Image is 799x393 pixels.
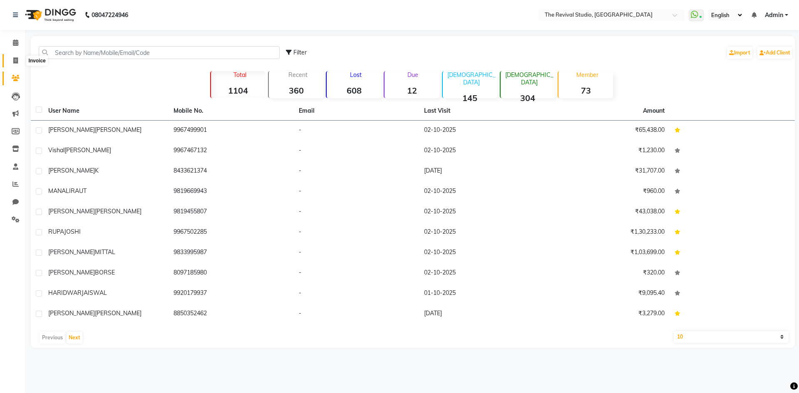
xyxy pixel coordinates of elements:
[48,309,95,317] span: [PERSON_NAME]
[544,161,670,182] td: ₹31,707.00
[294,202,419,222] td: -
[169,161,294,182] td: 8433621374
[294,222,419,243] td: -
[294,161,419,182] td: -
[293,49,307,56] span: Filter
[48,146,65,154] span: vishal
[294,101,419,121] th: Email
[294,304,419,324] td: -
[504,71,555,86] p: [DEMOGRAPHIC_DATA]
[169,101,294,121] th: Mobile No.
[446,71,497,86] p: [DEMOGRAPHIC_DATA]
[443,93,497,103] strong: 145
[544,182,670,202] td: ₹960.00
[169,284,294,304] td: 9920179937
[95,269,115,276] span: BORSE
[419,222,544,243] td: 02-10-2025
[544,263,670,284] td: ₹320.00
[294,121,419,141] td: -
[327,85,381,96] strong: 608
[419,202,544,222] td: 02-10-2025
[169,121,294,141] td: 9967499901
[48,269,95,276] span: [PERSON_NAME]
[501,93,555,103] strong: 304
[562,71,613,79] p: Member
[48,208,95,215] span: [PERSON_NAME]
[765,11,783,20] span: Admin
[169,202,294,222] td: 9819455807
[95,126,141,133] span: [PERSON_NAME]
[95,167,99,174] span: K
[294,182,419,202] td: -
[95,208,141,215] span: [PERSON_NAME]
[48,289,82,297] span: HARIDWAR
[92,3,128,27] b: 08047224946
[169,182,294,202] td: 9819669943
[71,187,87,195] span: RAUT
[48,187,71,195] span: MANALI
[48,167,95,174] span: [PERSON_NAME]
[65,146,111,154] span: [PERSON_NAME]
[544,141,670,161] td: ₹1,230.00
[330,71,381,79] p: Lost
[638,101,670,120] th: Amount
[95,309,141,317] span: [PERSON_NAME]
[419,161,544,182] td: [DATE]
[419,284,544,304] td: 01-10-2025
[214,71,266,79] p: Total
[26,56,47,66] div: Invoice
[39,46,280,59] input: Search by Name/Mobile/Email/Code
[48,228,64,235] span: RUPA
[544,304,670,324] td: ₹3,279.00
[82,289,107,297] span: JAISWAL
[419,101,544,121] th: Last Visit
[64,228,81,235] span: JOSHI
[544,202,670,222] td: ₹43,038.00
[727,47,752,59] a: Import
[757,47,792,59] a: Add Client
[269,85,323,96] strong: 360
[48,248,95,256] span: [PERSON_NAME]
[169,222,294,243] td: 9967502285
[169,243,294,263] td: 9833995987
[211,85,266,96] strong: 1104
[558,85,613,96] strong: 73
[419,304,544,324] td: [DATE]
[544,243,670,263] td: ₹1,03,699.00
[21,3,78,27] img: logo
[169,141,294,161] td: 9967467132
[544,222,670,243] td: ₹1,30,233.00
[169,263,294,284] td: 8097185980
[294,284,419,304] td: -
[169,304,294,324] td: 8850352462
[419,182,544,202] td: 02-10-2025
[48,126,95,133] span: [PERSON_NAME]
[419,243,544,263] td: 02-10-2025
[294,141,419,161] td: -
[419,121,544,141] td: 02-10-2025
[272,71,323,79] p: Recent
[419,141,544,161] td: 02-10-2025
[386,71,439,79] p: Due
[95,248,115,256] span: MITTAL
[294,263,419,284] td: -
[544,284,670,304] td: ₹9,095.40
[67,332,82,344] button: Next
[385,85,439,96] strong: 12
[544,121,670,141] td: ₹65,438.00
[419,263,544,284] td: 02-10-2025
[43,101,169,121] th: User Name
[294,243,419,263] td: -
